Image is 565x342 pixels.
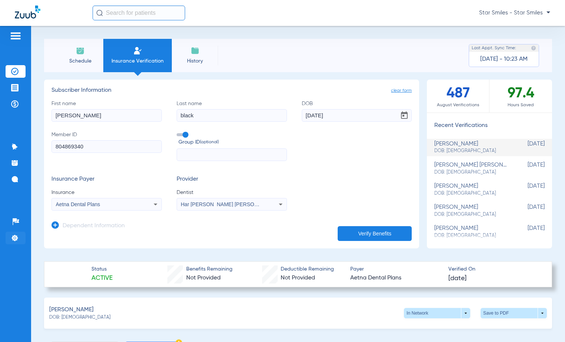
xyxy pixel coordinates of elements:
[49,305,94,315] span: [PERSON_NAME]
[531,46,536,51] img: last sync help info
[434,148,508,154] span: DOB: [DEMOGRAPHIC_DATA]
[281,275,315,281] span: Not Provided
[51,176,162,183] h3: Insurance Payer
[508,141,545,154] span: [DATE]
[96,10,103,16] img: Search Icon
[281,265,334,273] span: Deductible Remaining
[51,131,162,161] label: Member ID
[177,100,287,122] label: Last name
[434,232,508,239] span: DOB: [DEMOGRAPHIC_DATA]
[508,162,545,175] span: [DATE]
[338,226,412,241] button: Verify Benefits
[177,189,287,196] span: Dentist
[49,315,110,321] span: DOB: [DEMOGRAPHIC_DATA]
[427,122,552,130] h3: Recent Verifications
[200,138,219,146] small: (optional)
[448,274,467,283] span: [DATE]
[10,31,21,40] img: hamburger-icon
[186,275,221,281] span: Not Provided
[191,46,200,55] img: History
[427,80,489,113] div: 487
[448,265,540,273] span: Verified On
[51,100,162,122] label: First name
[434,190,508,197] span: DOB: [DEMOGRAPHIC_DATA]
[51,140,162,153] input: Member ID
[434,225,508,239] div: [PERSON_NAME]
[63,57,98,65] span: Schedule
[528,306,565,342] iframe: Chat Widget
[178,138,287,146] span: Group ID
[177,176,287,183] h3: Provider
[51,87,412,94] h3: Subscriber Information
[76,46,85,55] img: Schedule
[63,222,125,230] h3: Dependent Information
[391,87,412,94] span: clear form
[186,265,233,273] span: Benefits Remaining
[109,57,166,65] span: Insurance Verification
[489,80,552,113] div: 97.4
[489,101,552,109] span: Hours Saved
[181,201,307,207] span: Har [PERSON_NAME] [PERSON_NAME] 1770864548
[51,109,162,122] input: First name
[350,274,442,283] span: Aetna Dental Plans
[133,46,142,55] img: Manual Insurance Verification
[472,44,516,52] span: Last Appt. Sync Time:
[508,183,545,197] span: [DATE]
[93,6,185,20] input: Search for patients
[479,9,550,17] span: Star Smiles - Star Smiles
[56,201,100,207] span: Aetna Dental Plans
[480,56,528,63] span: [DATE] - 10:23 AM
[434,211,508,218] span: DOB: [DEMOGRAPHIC_DATA]
[91,265,113,273] span: Status
[427,101,489,109] span: August Verifications
[350,265,442,273] span: Payer
[508,225,545,239] span: [DATE]
[434,141,508,154] div: [PERSON_NAME]
[91,274,113,283] span: Active
[508,204,545,218] span: [DATE]
[434,183,508,197] div: [PERSON_NAME]
[15,6,40,19] img: Zuub Logo
[481,308,547,318] button: Save to PDF
[404,308,470,318] button: In Network
[177,109,287,122] input: Last name
[177,57,213,65] span: History
[51,189,162,196] span: Insurance
[397,108,412,123] button: Open calendar
[302,109,412,122] input: DOBOpen calendar
[434,162,508,175] div: [PERSON_NAME] [PERSON_NAME]
[434,169,508,176] span: DOB: [DEMOGRAPHIC_DATA]
[302,100,412,122] label: DOB
[434,204,508,218] div: [PERSON_NAME]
